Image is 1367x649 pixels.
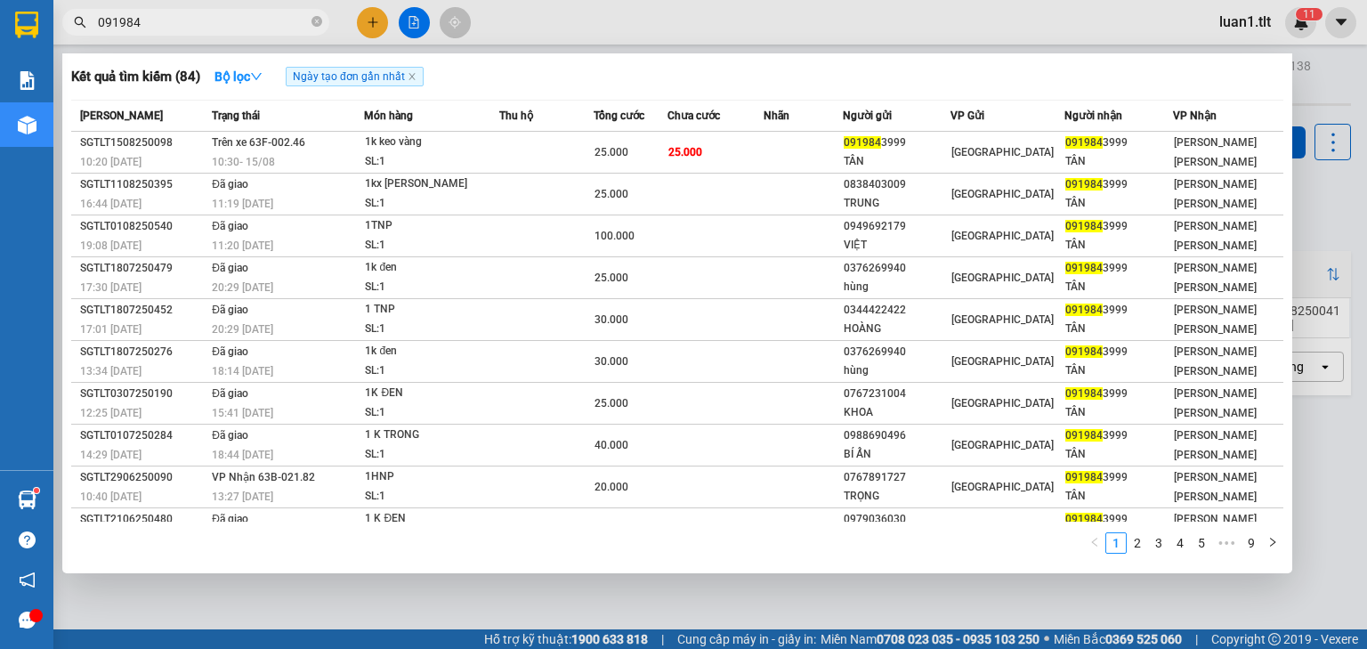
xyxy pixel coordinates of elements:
[595,313,628,326] span: 30.000
[844,259,950,278] div: 0376269940
[212,136,305,149] span: Trên xe 63F-002.46
[595,146,628,158] span: 25.000
[1262,532,1283,554] li: Next Page
[1174,136,1257,168] span: [PERSON_NAME] [PERSON_NAME]
[1212,532,1241,554] span: •••
[667,110,720,122] span: Chưa cước
[594,110,644,122] span: Tổng cước
[844,301,950,320] div: 0344422422
[1065,178,1103,191] span: 091984
[844,361,950,380] div: hùng
[365,445,498,465] div: SL: 1
[311,14,322,31] span: close-circle
[1065,175,1171,194] div: 3999
[18,116,36,134] img: warehouse-icon
[951,313,1054,326] span: [GEOGRAPHIC_DATA]
[212,429,248,442] span: Đã giao
[80,510,206,529] div: SGTLT2106250480
[212,262,248,274] span: Đã giao
[844,194,950,213] div: TRUNG
[1089,537,1100,548] span: left
[1127,532,1148,554] li: 2
[844,175,950,194] div: 0838403009
[200,62,277,91] button: Bộ lọcdown
[80,259,206,278] div: SGTLT1807250479
[951,355,1054,368] span: [GEOGRAPHIC_DATA]
[365,174,498,194] div: 1kx [PERSON_NAME]
[1065,320,1171,338] div: TÂN
[1065,471,1103,483] span: 091984
[311,16,322,27] span: close-circle
[844,152,950,171] div: TÂN
[1192,533,1211,553] a: 5
[15,12,38,38] img: logo-vxr
[951,439,1054,451] span: [GEOGRAPHIC_DATA]
[1065,385,1171,403] div: 3999
[844,510,950,529] div: 0979036030
[1174,178,1257,210] span: [PERSON_NAME] [PERSON_NAME]
[1148,532,1169,554] li: 3
[844,278,950,296] div: hùng
[365,216,498,236] div: 1TNP
[951,146,1054,158] span: [GEOGRAPHIC_DATA]
[80,468,206,487] div: SGTLT2906250090
[1065,343,1171,361] div: 3999
[365,342,498,361] div: 1k đen
[214,69,263,84] strong: Bộ lọc
[1065,513,1103,525] span: 091984
[80,491,142,503] span: 10:40 [DATE]
[212,281,273,294] span: 20:29 [DATE]
[595,272,628,284] span: 25.000
[98,12,308,32] input: Tìm tên, số ĐT hoặc mã đơn
[34,488,39,493] sup: 1
[212,304,248,316] span: Đã giao
[1065,278,1171,296] div: TÂN
[1065,445,1171,464] div: TÂN
[80,239,142,252] span: 19:08 [DATE]
[595,481,628,493] span: 20.000
[951,272,1054,284] span: [GEOGRAPHIC_DATA]
[80,156,142,168] span: 10:20 [DATE]
[1169,532,1191,554] li: 4
[499,110,533,122] span: Thu hộ
[80,134,206,152] div: SGTLT1508250098
[365,236,498,256] div: SL: 1
[844,426,950,445] div: 0988690496
[408,72,417,81] span: close
[365,467,498,487] div: 1HNP
[74,16,86,28] span: search
[1065,134,1171,152] div: 3999
[1241,532,1262,554] li: 9
[80,343,206,361] div: SGTLT1807250276
[80,175,206,194] div: SGTLT1108250395
[212,407,273,419] span: 15:41 [DATE]
[365,258,498,278] div: 1k đen
[595,355,628,368] span: 30.000
[80,281,142,294] span: 17:30 [DATE]
[364,110,413,122] span: Món hàng
[1065,387,1103,400] span: 091984
[1149,533,1169,553] a: 3
[1064,110,1122,122] span: Người nhận
[80,449,142,461] span: 14:29 [DATE]
[80,110,163,122] span: [PERSON_NAME]
[1170,533,1190,553] a: 4
[595,230,635,242] span: 100.000
[595,397,628,410] span: 25.000
[951,188,1054,200] span: [GEOGRAPHIC_DATA]
[1065,301,1171,320] div: 3999
[212,345,248,358] span: Đã giao
[212,156,275,168] span: 10:30 - 15/08
[1128,533,1147,553] a: 2
[1106,533,1126,553] a: 1
[212,323,273,336] span: 20:29 [DATE]
[286,67,424,86] span: Ngày tạo đơn gần nhất
[365,426,498,445] div: 1 K TRONG
[844,445,950,464] div: BÍ ẨN
[80,198,142,210] span: 16:44 [DATE]
[1267,537,1278,548] span: right
[212,513,248,525] span: Đã giao
[1084,532,1105,554] li: Previous Page
[1262,532,1283,554] button: right
[1065,220,1103,232] span: 091984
